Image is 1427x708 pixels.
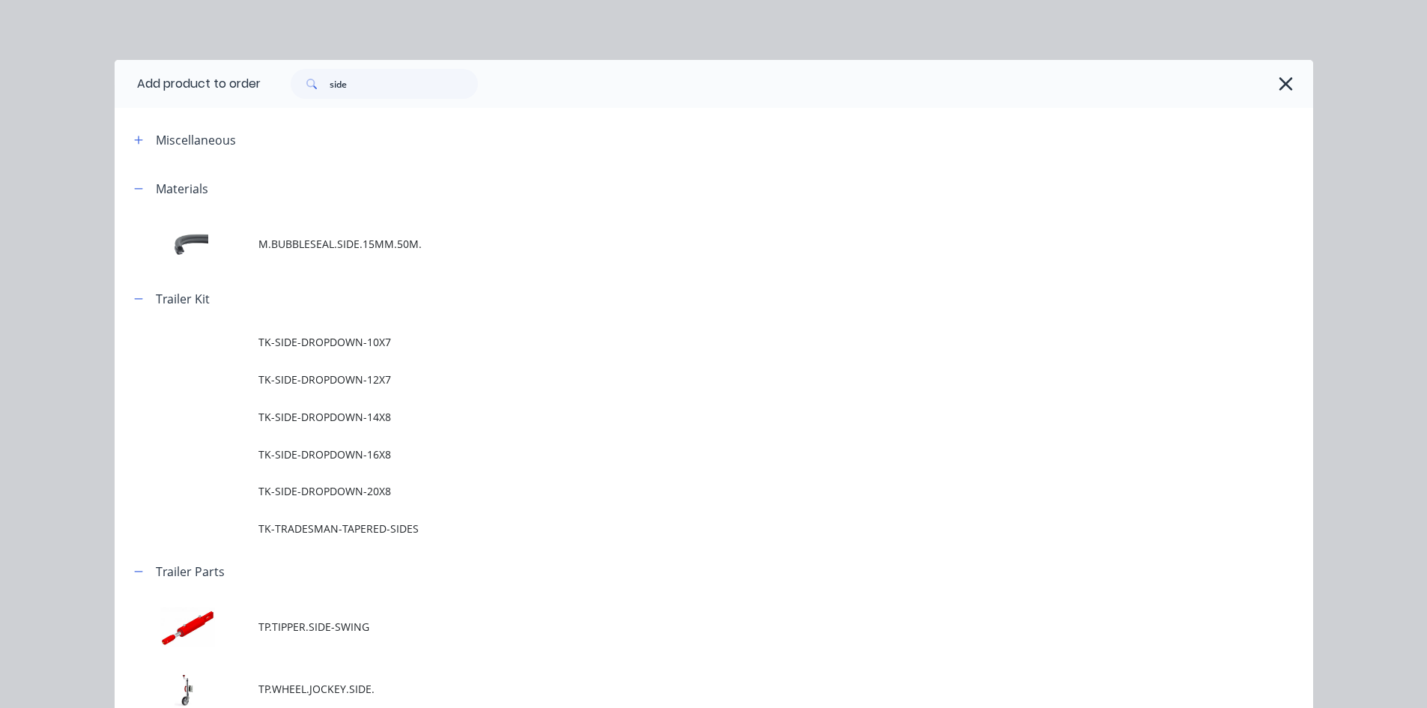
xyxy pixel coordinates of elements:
[258,619,1102,635] span: TP.TIPPER.SIDE-SWING
[330,69,478,99] input: Search...
[258,372,1102,387] span: TK-SIDE-DROPDOWN-12X7
[156,180,208,198] div: Materials
[115,60,261,108] div: Add product to order
[258,521,1102,536] span: TK-TRADESMAN-TAPERED-SIDES
[156,290,210,308] div: Trailer Kit
[258,447,1102,462] span: TK-SIDE-DROPDOWN-16X8
[258,483,1102,499] span: TK-SIDE-DROPDOWN-20X8
[258,334,1102,350] span: TK-SIDE-DROPDOWN-10X7
[258,236,1102,252] span: M.BUBBLESEAL.SIDE.15MM.50M.
[156,131,236,149] div: Miscellaneous
[156,563,225,581] div: Trailer Parts
[258,681,1102,697] span: TP.WHEEL.JOCKEY.SIDE.
[258,409,1102,425] span: TK-SIDE-DROPDOWN-14X8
